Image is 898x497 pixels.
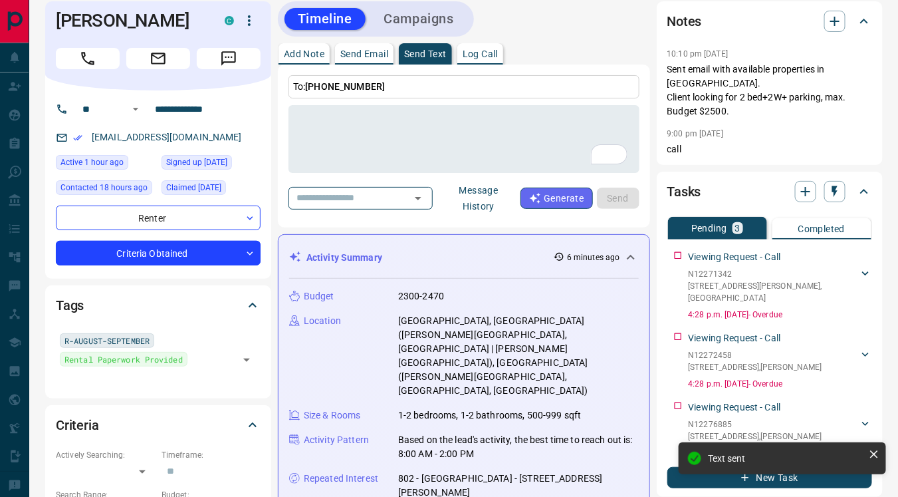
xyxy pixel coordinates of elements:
[306,251,382,265] p: Activity Summary
[166,181,221,194] span: Claimed [DATE]
[689,268,859,280] p: N12271342
[304,433,369,447] p: Activity Pattern
[404,49,447,59] p: Send Text
[128,101,144,117] button: Open
[689,265,872,307] div: N12271342[STREET_ADDRESS][PERSON_NAME],[GEOGRAPHIC_DATA]
[689,430,822,442] p: [STREET_ADDRESS] , [PERSON_NAME]
[689,378,872,390] p: 4:28 p.m. [DATE] - Overdue
[667,129,724,138] p: 9:00 pm [DATE]
[409,189,427,208] button: Open
[689,280,859,304] p: [STREET_ADDRESS][PERSON_NAME] , [GEOGRAPHIC_DATA]
[667,142,872,156] p: call
[162,155,261,174] div: Mon Jun 16 2025
[667,5,872,37] div: Notes
[798,224,845,234] p: Completed
[689,416,872,445] div: N12276885[STREET_ADDRESS],[PERSON_NAME]
[304,409,361,422] p: Size & Rooms
[689,309,872,321] p: 4:28 p.m. [DATE] - Overdue
[60,181,148,194] span: Contacted 18 hours ago
[735,224,740,233] p: 3
[398,409,581,422] p: 1-2 bedrooms, 1-2 bathrooms, 500-999 sqft
[56,295,84,316] h2: Tags
[689,250,781,264] p: Viewing Request - Call
[64,334,150,347] span: R-AUGUST-SEPTEMBER
[237,351,256,369] button: Open
[371,8,467,30] button: Campaigns
[162,180,261,199] div: Mon Jun 16 2025
[398,433,639,461] p: Based on the lead's activity, the best time to reach out is: 8:00 AM - 2:00 PM
[398,289,444,303] p: 2300-2470
[284,8,366,30] button: Timeline
[689,361,822,373] p: [STREET_ADDRESS] , [PERSON_NAME]
[56,241,261,265] div: Criteria Obtained
[64,353,183,366] span: Rental Paperwork Provided
[305,81,385,92] span: [PHONE_NUMBER]
[56,414,99,436] h2: Criteria
[667,181,701,202] h2: Tasks
[667,11,702,32] h2: Notes
[304,289,334,303] p: Budget
[567,251,619,263] p: 6 minutes ago
[288,75,639,98] p: To:
[60,156,124,169] span: Active 1 hour ago
[667,467,872,488] button: New Task
[340,49,388,59] p: Send Email
[437,180,520,217] button: Message History
[56,409,261,441] div: Criteria
[56,155,155,174] div: Sat Aug 16 2025
[56,289,261,321] div: Tags
[56,449,155,461] p: Actively Searching:
[667,176,872,208] div: Tasks
[520,188,592,209] button: Generate
[689,347,872,376] div: N12272458[STREET_ADDRESS],[PERSON_NAME]
[691,224,727,233] p: Pending
[398,314,639,398] p: [GEOGRAPHIC_DATA], [GEOGRAPHIC_DATA] ([PERSON_NAME][GEOGRAPHIC_DATA], [GEOGRAPHIC_DATA] | [PERSON...
[56,180,155,199] div: Fri Aug 15 2025
[56,10,205,31] h1: [PERSON_NAME]
[667,63,872,118] p: Sent email with available properties in [GEOGRAPHIC_DATA]. Client looking for 2 bed+2W+ parking, ...
[689,401,781,414] p: Viewing Request - Call
[225,16,234,25] div: condos.ca
[56,206,261,230] div: Renter
[298,111,630,168] textarea: To enrich screen reader interactions, please activate Accessibility in Grammarly extension settings
[689,418,822,430] p: N12276885
[304,472,378,486] p: Repeated Interest
[166,156,227,169] span: Signed up [DATE]
[92,132,242,142] a: [EMAIL_ADDRESS][DOMAIN_NAME]
[708,453,863,464] div: Text sent
[56,48,120,69] span: Call
[73,133,82,142] svg: Email Verified
[284,49,324,59] p: Add Note
[126,48,190,69] span: Email
[689,349,822,361] p: N12272458
[197,48,261,69] span: Message
[689,331,781,345] p: Viewing Request - Call
[667,49,729,59] p: 10:10 pm [DATE]
[289,246,639,270] div: Activity Summary6 minutes ago
[162,449,261,461] p: Timeframe:
[463,49,498,59] p: Log Call
[304,314,341,328] p: Location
